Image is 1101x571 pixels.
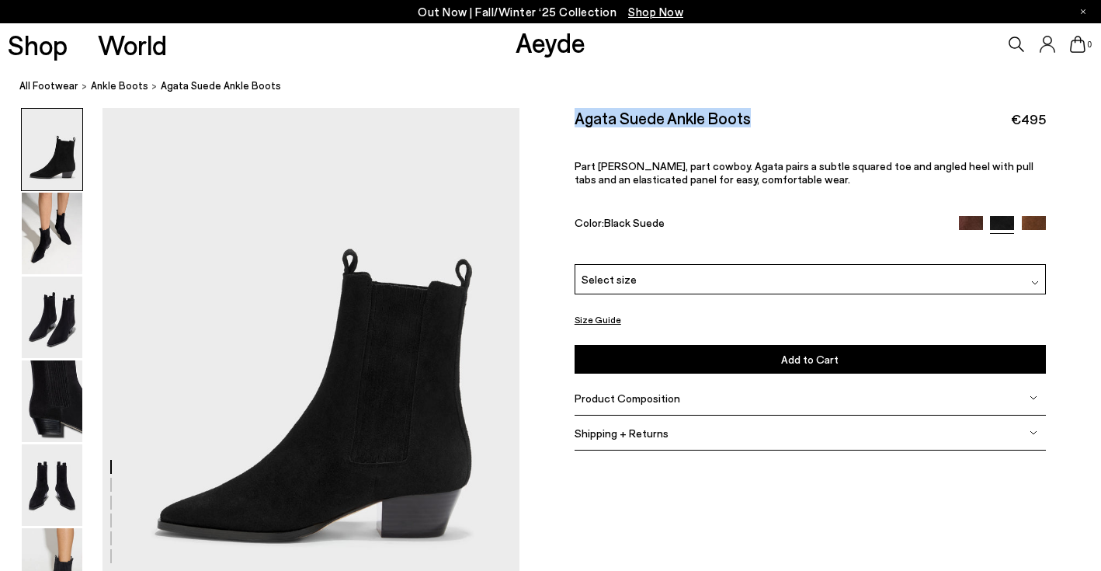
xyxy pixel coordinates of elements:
span: ankle boots [91,79,148,92]
button: Size Guide [575,310,621,329]
p: Part [PERSON_NAME], part cowboy. Agata pairs a subtle squared toe and angled heel with pull tabs ... [575,159,1046,186]
button: Add to Cart [575,345,1046,374]
a: ankle boots [91,78,148,94]
a: Shop [8,31,68,58]
nav: breadcrumb [19,65,1101,108]
img: svg%3E [1030,394,1037,402]
h2: Agata Suede Ankle Boots [575,108,751,127]
img: Agata Suede Ankle Boots - Image 2 [22,193,82,274]
p: Out Now | Fall/Winter ‘25 Collection [418,2,683,22]
span: €495 [1011,110,1046,129]
span: Navigate to /collections/new-in [628,5,683,19]
span: Agata Suede Ankle Boots [161,78,281,94]
img: svg%3E [1030,429,1037,437]
span: Select size [582,271,637,287]
img: Agata Suede Ankle Boots - Image 1 [22,109,82,190]
span: Black Suede [604,216,665,229]
span: 0 [1085,40,1093,49]
span: Shipping + Returns [575,427,669,440]
a: 0 [1070,36,1085,53]
span: Product Composition [575,392,680,405]
img: Agata Suede Ankle Boots - Image 3 [22,277,82,358]
a: World [98,31,167,58]
span: Add to Cart [781,353,839,366]
a: All Footwear [19,78,78,94]
img: Agata Suede Ankle Boots - Image 4 [22,360,82,442]
img: svg%3E [1031,279,1039,287]
img: Agata Suede Ankle Boots - Image 5 [22,444,82,526]
a: Aeyde [516,26,585,58]
div: Color: [575,216,943,234]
